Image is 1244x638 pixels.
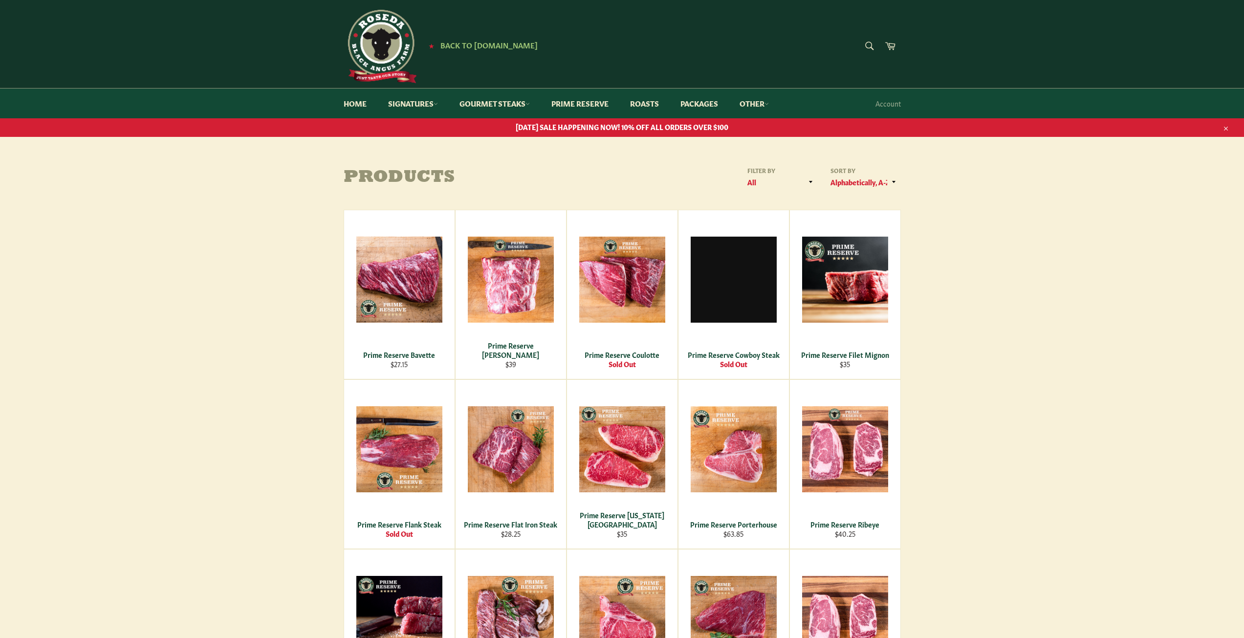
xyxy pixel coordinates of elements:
[684,529,783,538] div: $63.85
[378,88,448,118] a: Signatures
[350,520,448,529] div: Prime Reserve Flank Steak
[730,88,779,118] a: Other
[350,529,448,538] div: Sold Out
[468,237,554,323] img: Prime Reserve Chuck Roast
[424,42,538,49] a: ★ Back to [DOMAIN_NAME]
[356,237,442,323] img: Prime Reserve Bavette
[567,210,678,379] a: Prime Reserve Coulotte Prime Reserve Coulotte Sold Out
[461,520,560,529] div: Prime Reserve Flat Iron Steak
[796,350,894,359] div: Prime Reserve Filet Mignon
[450,88,540,118] a: Gourmet Steaks
[344,10,417,83] img: Roseda Beef
[350,359,448,369] div: $27.15
[620,88,669,118] a: Roasts
[429,42,434,49] span: ★
[334,88,376,118] a: Home
[356,406,442,492] img: Prime Reserve Flank Steak
[440,40,538,50] span: Back to [DOMAIN_NAME]
[567,379,678,549] a: Prime Reserve New York Strip Prime Reserve [US_STATE][GEOGRAPHIC_DATA] $35
[461,359,560,369] div: $39
[671,88,728,118] a: Packages
[684,359,783,369] div: Sold Out
[573,350,671,359] div: Prime Reserve Coulotte
[579,406,665,492] img: Prime Reserve New York Strip
[455,379,567,549] a: Prime Reserve Flat Iron Steak Prime Reserve Flat Iron Steak $28.25
[573,529,671,538] div: $35
[789,379,901,549] a: Prime Reserve Ribeye Prime Reserve Ribeye $40.25
[796,529,894,538] div: $40.25
[796,520,894,529] div: Prime Reserve Ribeye
[828,166,901,175] label: Sort by
[684,520,783,529] div: Prime Reserve Porterhouse
[461,341,560,360] div: Prime Reserve [PERSON_NAME]
[871,89,906,118] a: Account
[350,350,448,359] div: Prime Reserve Bavette
[455,210,567,379] a: Prime Reserve Chuck Roast Prime Reserve [PERSON_NAME] $39
[802,237,888,323] img: Prime Reserve Filet Mignon
[684,350,783,359] div: Prime Reserve Cowboy Steak
[691,406,777,492] img: Prime Reserve Porterhouse
[344,168,622,188] h1: Products
[744,166,818,175] label: Filter by
[802,406,888,492] img: Prime Reserve Ribeye
[678,210,789,379] a: Prime Reserve Cowboy Steak Prime Reserve Cowboy Steak Sold Out
[579,237,665,323] img: Prime Reserve Coulotte
[461,529,560,538] div: $28.25
[789,210,901,379] a: Prime Reserve Filet Mignon Prime Reserve Filet Mignon $35
[573,510,671,529] div: Prime Reserve [US_STATE][GEOGRAPHIC_DATA]
[796,359,894,369] div: $35
[468,406,554,492] img: Prime Reserve Flat Iron Steak
[678,379,789,549] a: Prime Reserve Porterhouse Prime Reserve Porterhouse $63.85
[542,88,618,118] a: Prime Reserve
[573,359,671,369] div: Sold Out
[344,379,455,549] a: Prime Reserve Flank Steak Prime Reserve Flank Steak Sold Out
[344,210,455,379] a: Prime Reserve Bavette Prime Reserve Bavette $27.15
